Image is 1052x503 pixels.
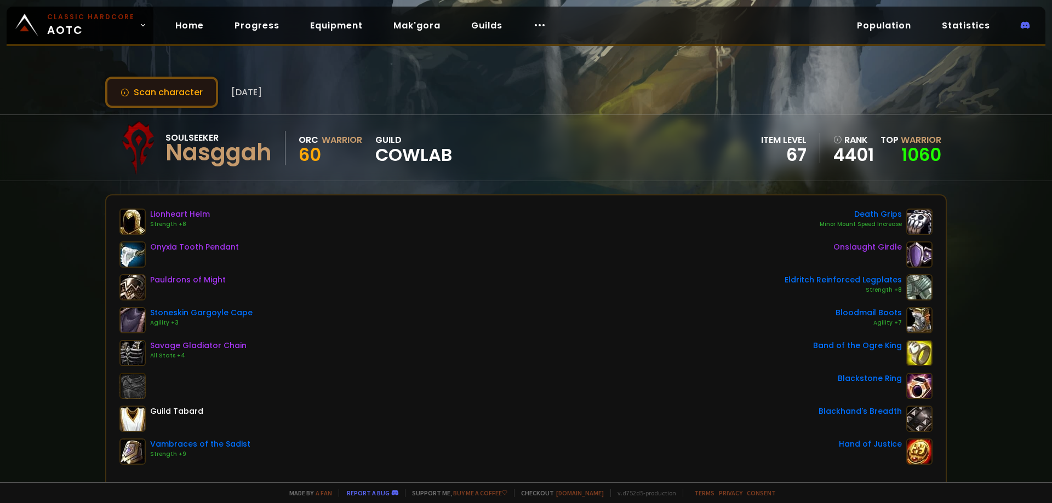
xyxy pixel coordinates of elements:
[906,340,933,366] img: item-18522
[610,489,676,497] span: v. d752d5 - production
[836,319,902,327] div: Agility +7
[906,209,933,235] img: item-18722
[119,274,146,300] img: item-16868
[848,14,920,37] a: Population
[119,307,146,333] img: item-13397
[747,489,776,497] a: Consent
[316,489,332,497] a: a fan
[283,489,332,497] span: Made by
[119,438,146,465] img: item-13400
[301,14,371,37] a: Equipment
[165,131,272,144] div: Soulseeker
[150,220,210,229] div: Strength +8
[881,133,941,147] div: Top
[933,14,999,37] a: Statistics
[556,489,604,497] a: [DOMAIN_NAME]
[47,12,135,22] small: Classic Hardcore
[719,489,742,497] a: Privacy
[375,133,452,163] div: guild
[119,241,146,268] img: item-18404
[7,7,153,44] a: Classic HardcoreAOTC
[906,438,933,465] img: item-11815
[165,144,272,161] div: Nasggah
[694,489,714,497] a: Terms
[761,133,807,147] div: item level
[514,489,604,497] span: Checkout
[820,209,902,220] div: Death Grips
[906,373,933,399] img: item-17713
[150,307,253,319] div: Stoneskin Gargoyle Cape
[839,438,902,450] div: Hand of Justice
[150,241,239,253] div: Onyxia Tooth Pendant
[119,209,146,235] img: item-12640
[375,147,452,163] span: CowLab
[150,274,226,286] div: Pauldrons of Might
[150,340,247,351] div: Savage Gladiator Chain
[819,406,902,417] div: Blackhand's Breadth
[785,286,902,294] div: Strength +8
[119,406,146,432] img: item-5976
[901,134,941,146] span: Warrior
[813,340,902,351] div: Band of the Ogre King
[105,77,218,108] button: Scan character
[167,14,213,37] a: Home
[906,307,933,333] img: item-14616
[838,373,902,384] div: Blackstone Ring
[231,85,262,99] span: [DATE]
[150,406,203,417] div: Guild Tabard
[833,133,874,147] div: rank
[347,489,390,497] a: Report a bug
[453,489,507,497] a: Buy me a coffee
[833,241,902,253] div: Onslaught Girdle
[119,340,146,366] img: item-11726
[385,14,449,37] a: Mak'gora
[906,406,933,432] img: item-13965
[299,133,318,147] div: Orc
[906,274,933,300] img: item-18380
[836,307,902,319] div: Bloodmail Boots
[901,142,941,167] a: 1060
[150,450,250,459] div: Strength +9
[150,438,250,450] div: Vambraces of the Sadist
[785,274,902,286] div: Eldritch Reinforced Legplates
[820,220,902,229] div: Minor Mount Speed Increase
[405,489,507,497] span: Support me,
[150,351,247,360] div: All Stats +4
[226,14,288,37] a: Progress
[833,147,874,163] a: 4401
[47,12,135,38] span: AOTC
[906,241,933,268] img: item-19137
[322,133,362,147] div: Warrior
[462,14,511,37] a: Guilds
[299,142,321,167] span: 60
[150,209,210,220] div: Lionheart Helm
[150,319,253,327] div: Agility +3
[761,147,807,163] div: 67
